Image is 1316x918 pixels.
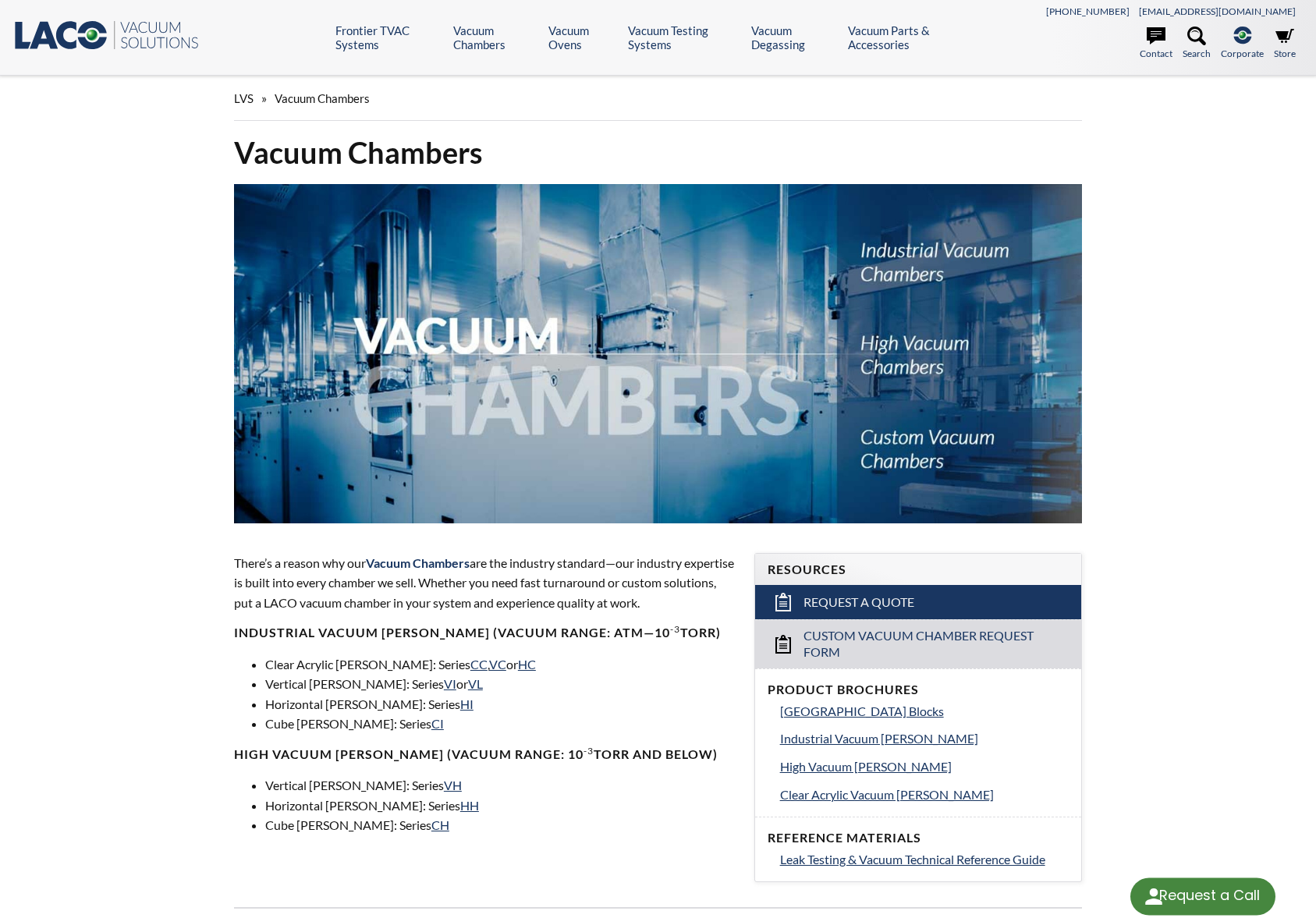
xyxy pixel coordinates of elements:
a: Industrial Vacuum [PERSON_NAME] [780,728,1069,749]
span: LVS [234,91,254,105]
span: Industrial Vacuum [PERSON_NAME] [780,731,978,746]
li: Cube [PERSON_NAME]: Series [265,815,736,835]
h4: Reference Materials [768,830,1069,846]
a: Leak Testing & Vacuum Technical Reference Guide [780,849,1069,870]
span: [GEOGRAPHIC_DATA] Blocks [780,704,944,718]
div: Request a Call [1130,877,1275,915]
div: » [234,76,1082,121]
span: Corporate [1221,46,1264,61]
li: Vertical [PERSON_NAME]: Series [265,775,736,796]
h4: Industrial Vacuum [PERSON_NAME] (vacuum range: atm—10 Torr) [234,625,736,641]
span: Leak Testing & Vacuum Technical Reference Guide [780,852,1045,867]
li: Horizontal [PERSON_NAME]: Series [265,796,736,816]
a: Vacuum Parts & Accessories [848,23,977,51]
a: VC [489,657,506,672]
span: Vacuum Chambers [366,555,470,570]
img: Vacuum Chambers [234,184,1082,523]
a: [PHONE_NUMBER] [1046,5,1130,17]
h4: Product Brochures [768,682,1069,698]
a: HC [518,657,536,672]
a: HH [460,798,479,813]
a: [EMAIL_ADDRESS][DOMAIN_NAME] [1139,5,1296,17]
a: HI [460,696,474,711]
h1: Vacuum Chambers [234,133,1082,172]
a: CI [431,716,444,731]
a: High Vacuum [PERSON_NAME] [780,757,1069,777]
a: Request a Quote [755,585,1082,619]
span: Custom Vacuum Chamber Request Form [803,628,1034,661]
h4: High Vacuum [PERSON_NAME] (Vacuum range: 10 Torr and below) [234,746,736,763]
a: VL [468,676,483,691]
a: Frontier TVAC Systems [335,23,442,51]
a: VI [444,676,456,691]
a: VH [444,778,462,792]
li: Horizontal [PERSON_NAME]: Series [265,694,736,714]
li: Clear Acrylic [PERSON_NAME]: Series , or [265,654,736,675]
a: Vacuum Degassing [751,23,836,51]
a: Clear Acrylic Vacuum [PERSON_NAME] [780,785,1069,805]
li: Cube [PERSON_NAME]: Series [265,714,736,734]
a: Vacuum Testing Systems [628,23,740,51]
h4: Resources [768,562,1069,578]
a: CC [470,657,488,672]
div: Request a Call [1159,877,1260,913]
a: [GEOGRAPHIC_DATA] Blocks [780,701,1069,721]
img: round button [1141,884,1166,909]
span: High Vacuum [PERSON_NAME] [780,759,952,774]
a: Contact [1140,27,1172,61]
a: Search [1183,27,1211,61]
a: Vacuum Chambers [453,23,537,51]
sup: -3 [670,623,680,635]
span: Clear Acrylic Vacuum [PERSON_NAME] [780,787,994,802]
li: Vertical [PERSON_NAME]: Series or [265,674,736,694]
span: Request a Quote [803,594,914,611]
span: Vacuum Chambers [275,91,370,105]
a: Custom Vacuum Chamber Request Form [755,619,1082,668]
p: There’s a reason why our are the industry standard—our industry expertise is built into every cha... [234,553,736,613]
a: CH [431,817,449,832]
a: Vacuum Ovens [548,23,615,51]
a: Store [1274,27,1296,61]
sup: -3 [584,745,594,757]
